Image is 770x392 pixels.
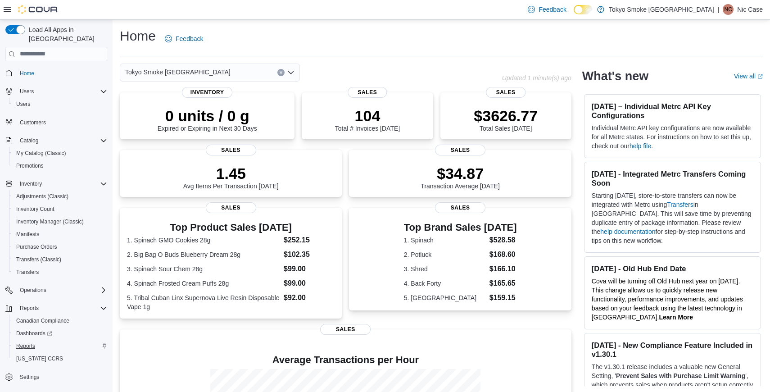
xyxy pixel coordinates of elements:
[284,292,335,303] dd: $92.00
[592,123,753,150] p: Individual Metrc API key configurations are now available for all Metrc states. For instructions ...
[182,87,232,98] span: Inventory
[13,160,47,171] a: Promotions
[16,372,43,383] a: Settings
[16,86,107,97] span: Users
[474,107,538,132] div: Total Sales [DATE]
[127,355,564,365] h4: Average Transactions per Hour
[13,267,107,278] span: Transfers
[2,178,111,190] button: Inventory
[16,193,68,200] span: Adjustments (Classic)
[20,137,38,144] span: Catalog
[9,98,111,110] button: Users
[20,305,39,312] span: Reports
[277,69,285,76] button: Clear input
[320,324,371,335] span: Sales
[16,135,42,146] button: Catalog
[9,266,111,278] button: Transfers
[13,328,56,339] a: Dashboards
[421,164,500,190] div: Transaction Average [DATE]
[9,147,111,160] button: My Catalog (Classic)
[120,27,156,45] h1: Home
[13,353,67,364] a: [US_STATE] CCRS
[489,292,517,303] dd: $159.15
[16,218,84,225] span: Inventory Manager (Classic)
[723,4,734,15] div: Nic Case
[9,160,111,172] button: Promotions
[737,4,763,15] p: Nic Case
[16,178,107,189] span: Inventory
[404,264,486,273] dt: 3. Shred
[13,315,73,326] a: Canadian Compliance
[718,4,720,15] p: |
[16,330,52,337] span: Dashboards
[2,67,111,80] button: Home
[284,278,335,289] dd: $99.00
[13,341,39,351] a: Reports
[16,150,66,157] span: My Catalog (Classic)
[9,215,111,228] button: Inventory Manager (Classic)
[16,303,42,314] button: Reports
[489,278,517,289] dd: $165.65
[13,242,61,252] a: Purchase Orders
[20,287,46,294] span: Operations
[404,279,486,288] dt: 4. Back Forty
[404,250,486,259] dt: 2. Potluck
[667,201,693,208] a: Transfers
[206,202,256,213] span: Sales
[539,5,566,14] span: Feedback
[600,228,655,235] a: help documentation
[630,142,651,150] a: help file
[16,178,45,189] button: Inventory
[13,254,65,265] a: Transfers (Classic)
[2,302,111,315] button: Reports
[348,87,387,98] span: Sales
[574,5,593,14] input: Dark Mode
[176,34,203,43] span: Feedback
[206,145,256,155] span: Sales
[592,341,753,359] h3: [DATE] - New Compliance Feature Included in v1.30.1
[13,160,107,171] span: Promotions
[13,216,87,227] a: Inventory Manager (Classic)
[489,249,517,260] dd: $168.60
[16,285,107,296] span: Operations
[609,4,714,15] p: Tokyo Smoke [GEOGRAPHIC_DATA]
[18,5,59,14] img: Cova
[13,254,107,265] span: Transfers (Classic)
[20,180,42,187] span: Inventory
[582,69,648,83] h2: What's new
[474,107,538,125] p: $3626.77
[592,278,743,321] span: Cova will be turning off Old Hub next year on [DATE]. This change allows us to quickly release ne...
[287,69,294,76] button: Open list of options
[16,162,44,169] span: Promotions
[404,222,517,233] h3: Top Brand Sales [DATE]
[13,191,72,202] a: Adjustments (Classic)
[2,134,111,147] button: Catalog
[9,253,111,266] button: Transfers (Classic)
[13,242,107,252] span: Purchase Orders
[158,107,257,132] div: Expired or Expiring in Next 30 Days
[127,264,280,273] dt: 3. Spinach Sour Chem 28g
[13,216,107,227] span: Inventory Manager (Classic)
[13,315,107,326] span: Canadian Compliance
[9,203,111,215] button: Inventory Count
[2,284,111,296] button: Operations
[16,68,38,79] a: Home
[127,250,280,259] dt: 2. Big Bag O Buds Blueberry Dream 28g
[16,256,61,263] span: Transfers (Classic)
[16,117,107,128] span: Customers
[20,374,39,381] span: Settings
[158,107,257,125] p: 0 units / 0 g
[13,99,34,109] a: Users
[489,264,517,274] dd: $166.10
[2,116,111,129] button: Customers
[13,204,58,214] a: Inventory Count
[20,88,34,95] span: Users
[9,315,111,327] button: Canadian Compliance
[16,100,30,108] span: Users
[16,317,69,324] span: Canadian Compliance
[284,264,335,274] dd: $99.00
[13,148,107,159] span: My Catalog (Classic)
[127,222,335,233] h3: Top Product Sales [DATE]
[16,285,50,296] button: Operations
[284,235,335,246] dd: $252.15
